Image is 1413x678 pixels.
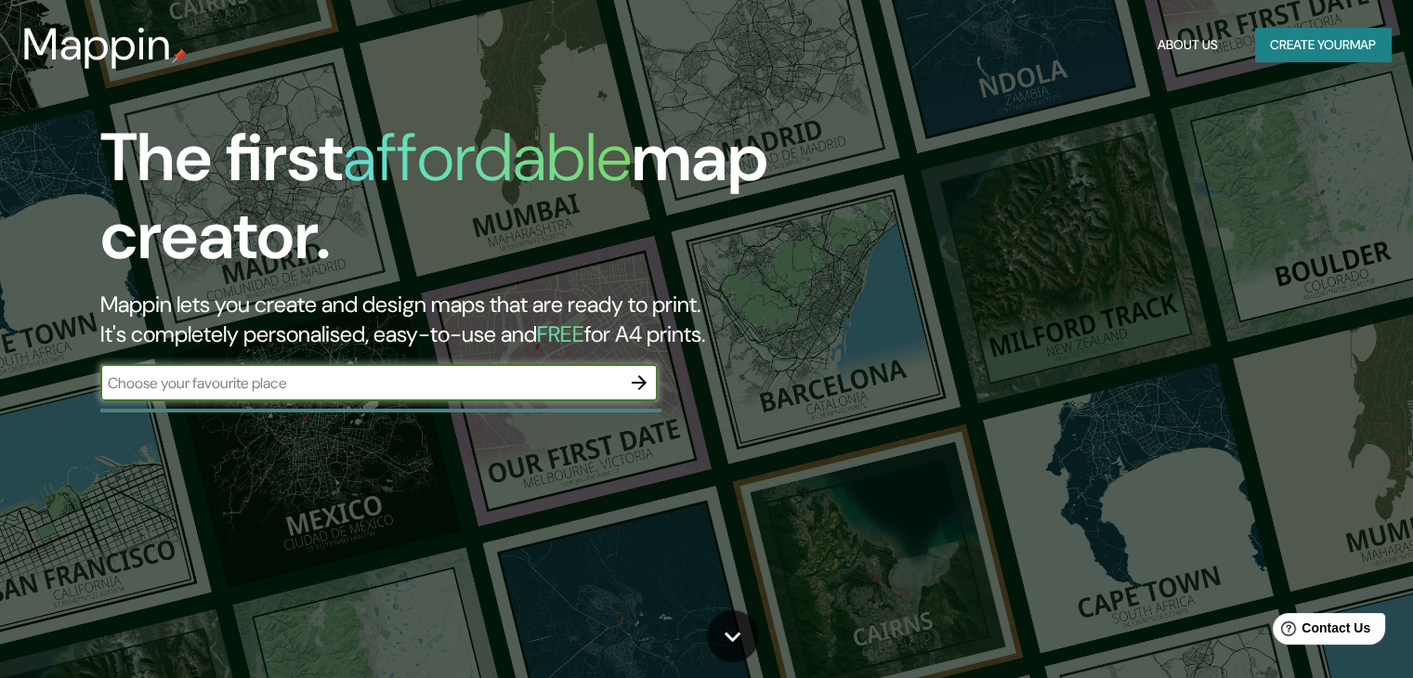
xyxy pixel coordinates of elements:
[100,290,807,349] h2: Mappin lets you create and design maps that are ready to print. It's completely personalised, eas...
[172,48,187,63] img: mappin-pin
[1150,28,1225,62] button: About Us
[22,19,172,71] h3: Mappin
[100,119,807,290] h1: The first map creator.
[343,114,632,201] h1: affordable
[1255,28,1391,62] button: Create yourmap
[537,319,584,348] h5: FREE
[100,372,621,394] input: Choose your favourite place
[1248,606,1393,658] iframe: Help widget launcher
